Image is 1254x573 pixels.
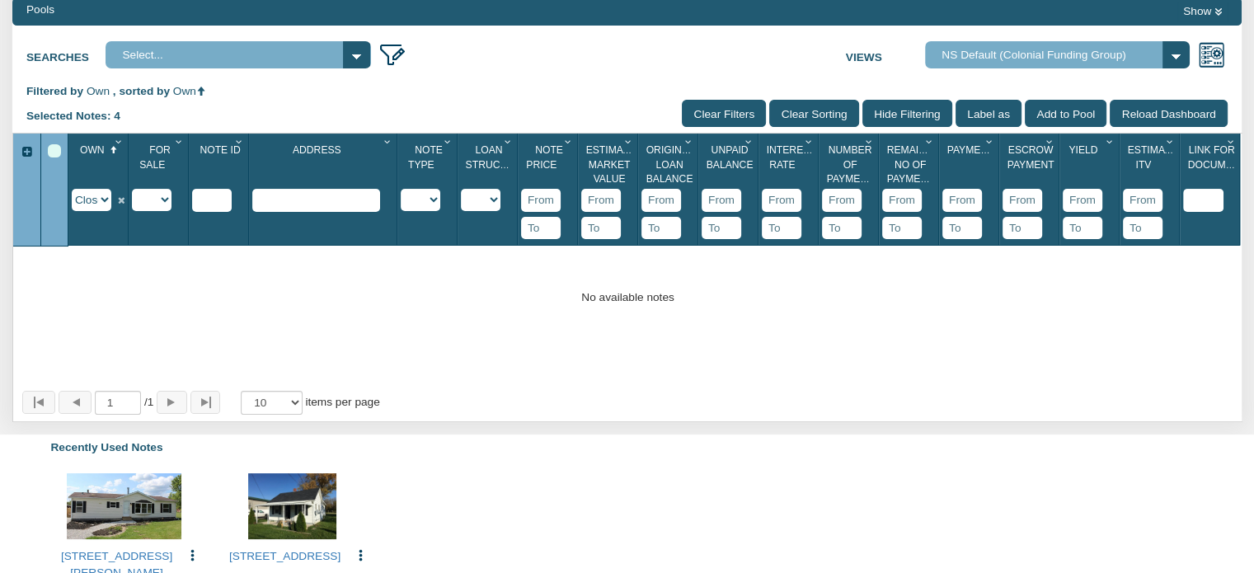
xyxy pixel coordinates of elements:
span: Note Type [408,144,443,170]
div: Interest Rate Sort None [762,139,818,190]
input: To [641,217,681,240]
div: Column Menu [440,134,456,149]
span: Filtered by [26,85,83,97]
span: sorted by [119,85,170,97]
span: Estimated Itv [1128,144,1185,170]
div: For Sale Sort None [132,139,188,190]
div: Payment(P&I) Sort None [942,139,998,190]
span: Remaining No Of Payments [887,144,944,185]
input: Selected page [95,391,141,415]
div: Sort None [252,139,397,212]
div: Sort None [132,139,188,212]
img: views.png [1198,41,1225,68]
div: Column Menu [561,134,576,149]
div: Note Price Sort None [521,139,577,190]
span: Yield [1068,144,1097,156]
div: Sort None [702,139,758,240]
input: From [521,189,561,212]
div: Column Menu [922,134,937,149]
div: Sort None [192,139,248,212]
span: Sort Ascending [107,145,120,155]
input: From [581,189,621,212]
div: Select All [48,144,61,157]
span: Link For Documents [1188,144,1252,170]
div: Column Menu [1042,134,1058,149]
input: To [702,217,741,240]
input: To [882,217,922,240]
button: Page to first [22,391,55,414]
div: Estimated Itv Sort None [1123,139,1179,190]
span: items per page [305,396,379,408]
span: Address [293,144,341,156]
span: Interest Rate [767,144,816,170]
div: Yield Sort None [1063,139,1119,190]
a: 2541 N Arlington Avenue, Indianapolis, IN, 46218 [229,550,341,562]
div: Expand All [13,144,40,161]
abbr: of [144,396,148,408]
span: Escrow Payment [1007,144,1054,170]
input: Hide Filtering [862,100,952,127]
label: Searches [26,41,106,65]
div: Estimated Market Value Sort None [581,139,637,190]
span: Payment(P&I) [947,144,1017,156]
input: To [1003,217,1042,240]
div: Sort None [942,139,998,240]
div: Column Menu [171,134,187,149]
div: Column Menu [1223,134,1239,149]
div: Sort None [822,139,878,240]
img: edit_filter_icon.png [378,41,406,68]
span: Estimated Market Value [586,144,643,185]
span: Own [173,85,196,97]
span: , [113,85,116,97]
input: To [822,217,862,240]
img: 569806 [248,473,336,539]
span: 1 [144,394,153,411]
div: Sort None [521,139,577,240]
div: Note Type Sort None [401,139,457,190]
div: Sort None [1003,139,1059,240]
div: Note Id Sort None [192,139,248,190]
span: Loan Structure [466,144,528,170]
input: From [822,189,862,212]
div: Sort None [1183,139,1240,212]
input: Clear Filters [682,100,766,127]
input: To [1063,217,1102,240]
div: Sort None [641,139,697,240]
div: Number Of Payments Sort None [822,139,878,190]
input: Reload Dashboard [1110,100,1228,127]
input: From [641,189,681,212]
span: Note Id [200,144,240,156]
div: Recently Used Notes [14,431,1240,464]
span: Own [87,85,110,97]
div: Address Sort None [252,139,397,190]
div: Sort None [1123,139,1179,240]
span: Unpaid Balance [707,144,754,170]
div: Original Loan Balance Sort None [641,139,697,190]
div: Sort None [461,139,517,212]
label: Views [846,41,925,65]
div: Sort None [401,139,457,212]
span: Own [80,144,105,156]
div: No available notes [13,289,1242,306]
input: To [942,217,982,240]
button: Page to last [190,391,220,414]
div: Sort None [581,139,637,240]
div: Selected Notes: 4 [26,100,133,133]
div: Column Menu [1102,134,1118,149]
input: From [1123,189,1162,212]
div: Escrow Payment Sort None [1003,139,1059,190]
span: Original Loan Balance [646,144,694,185]
div: Sort None [1063,139,1119,240]
input: Clear Sorting [769,100,859,127]
div: Column Menu [380,134,396,149]
span: Note Price [526,144,563,170]
input: To [1123,217,1162,240]
input: Label as [956,100,1022,127]
img: cell-menu.png [354,548,368,562]
div: Column Menu [1162,134,1178,149]
input: From [942,189,982,212]
div: Own Sort Ascending [72,139,128,190]
div: Sort None [882,139,938,240]
input: To [762,217,801,240]
div: Link For Documents Sort None [1183,139,1240,190]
